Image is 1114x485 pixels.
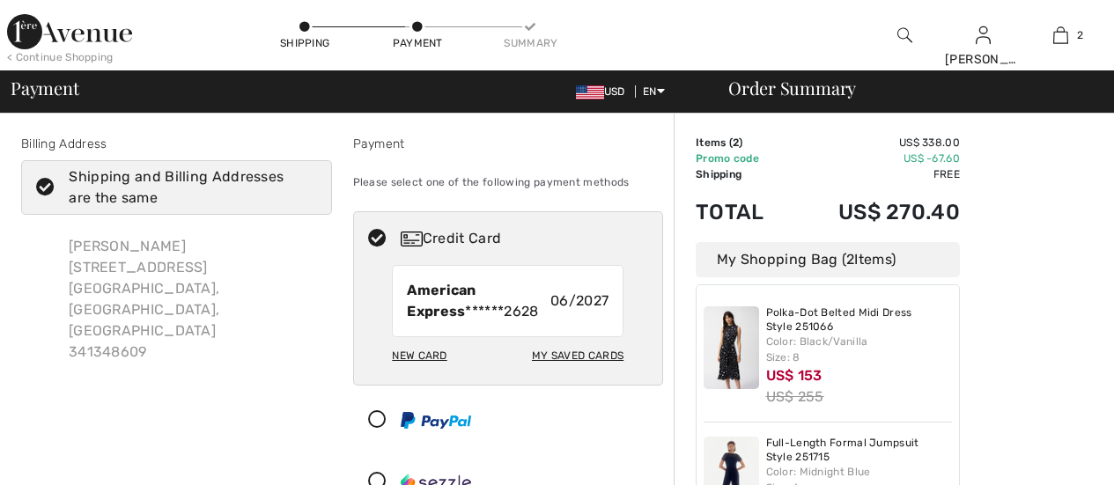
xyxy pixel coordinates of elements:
img: search the website [897,25,912,46]
span: Payment [11,79,78,97]
img: My Info [976,25,991,46]
td: US$ -67.60 [791,151,960,166]
a: 2 [1022,25,1099,46]
div: Color: Black/Vanilla Size: 8 [766,334,953,365]
div: Payment [391,35,444,51]
div: Billing Address [21,135,332,153]
img: 1ère Avenue [7,14,132,49]
span: 2 [1077,27,1083,43]
div: My Shopping Bag ( Items) [696,242,960,277]
td: US$ 338.00 [791,135,960,151]
div: [PERSON_NAME] [STREET_ADDRESS] [GEOGRAPHIC_DATA], [GEOGRAPHIC_DATA], [GEOGRAPHIC_DATA] 341348609 [55,222,332,377]
a: Full-Length Formal Jumpsuit Style 251715 [766,437,953,464]
img: US Dollar [576,85,604,99]
td: Promo code [696,151,791,166]
div: Order Summary [707,79,1103,97]
td: Items ( ) [696,135,791,151]
div: Summary [504,35,557,51]
a: Polka-Dot Belted Midi Dress Style 251066 [766,306,953,334]
td: Total [696,182,791,242]
div: Shipping and Billing Addresses are the same [69,166,305,209]
img: My Bag [1053,25,1068,46]
span: USD [576,85,632,98]
s: US$ 255 [766,388,824,405]
div: Shipping [278,35,331,51]
a: Sign In [976,26,991,43]
div: Payment [353,135,664,153]
div: My Saved Cards [532,341,623,371]
img: Credit Card [401,231,423,246]
strong: American Express [407,282,476,320]
div: Please select one of the following payment methods [353,160,664,204]
td: US$ 270.40 [791,182,960,242]
span: US$ 153 [766,367,823,384]
img: PayPal [401,412,471,429]
span: 2 [846,251,854,268]
img: Polka-Dot Belted Midi Dress Style 251066 [704,306,759,389]
div: [PERSON_NAME] [945,50,1022,69]
div: New Card [392,341,446,371]
span: 2 [733,136,739,149]
div: Credit Card [401,228,651,249]
span: 06/2027 [550,290,609,312]
td: Free [791,166,960,182]
div: < Continue Shopping [7,49,114,65]
td: Shipping [696,166,791,182]
span: EN [643,85,665,98]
